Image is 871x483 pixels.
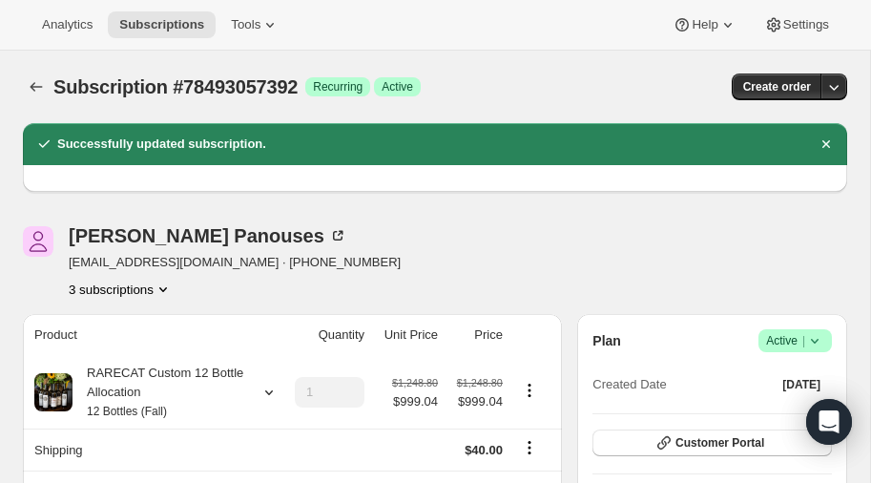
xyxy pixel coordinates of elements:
span: Created Date [592,375,666,394]
h2: Plan [592,331,621,350]
div: Open Intercom Messenger [806,399,852,445]
span: Customer Portal [675,435,764,451]
th: Quantity [279,314,370,356]
th: Product [23,314,279,356]
small: $1,248.80 [457,377,503,388]
span: [EMAIL_ADDRESS][DOMAIN_NAME] · [PHONE_NUMBER] [69,253,401,272]
span: Help [692,17,717,32]
th: Price [444,314,508,356]
span: Recurring [313,79,363,94]
span: Subscriptions [119,17,204,32]
button: Help [661,11,748,38]
button: Shipping actions [514,437,545,458]
button: Product actions [69,280,173,299]
span: Active [382,79,413,94]
span: Settings [783,17,829,32]
button: Subscriptions [108,11,216,38]
img: product img [34,373,73,411]
small: $1,248.80 [392,377,438,388]
span: Active [766,331,824,350]
span: Subscription #78493057392 [53,76,298,97]
button: Tools [219,11,291,38]
span: | [802,333,805,348]
span: $999.04 [392,392,438,411]
div: [PERSON_NAME] Panouses [69,226,347,245]
button: Customer Portal [592,430,832,456]
button: Create order [732,73,822,100]
h2: Successfully updated subscription. [57,135,266,154]
span: $999.04 [449,392,503,411]
button: Dismiss notification [813,131,840,157]
th: Unit Price [370,314,444,356]
span: Create order [743,79,811,94]
span: Tools [231,17,260,32]
button: Subscriptions [23,73,50,100]
span: Kurt Panouses [23,226,53,257]
button: Product actions [514,380,545,401]
th: Shipping [23,429,279,471]
small: 12 Bottles (Fall) [87,405,167,418]
button: Settings [753,11,840,38]
button: Analytics [31,11,104,38]
button: [DATE] [771,371,832,398]
span: [DATE] [782,377,820,392]
span: Analytics [42,17,93,32]
span: $40.00 [465,443,503,457]
div: RARECAT Custom 12 Bottle Allocation [73,364,244,421]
